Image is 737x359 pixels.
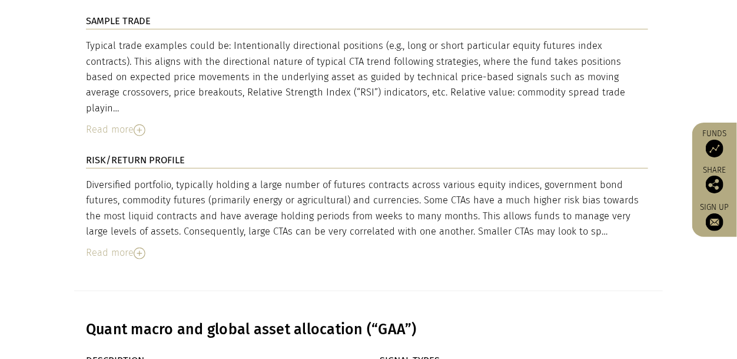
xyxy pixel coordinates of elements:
strong: SAMPLE TRADE [86,15,151,27]
a: Sign up [698,202,731,231]
div: Read more [86,245,648,261]
div: Typical trade examples could be: Intentionally directional positions (e.g., long or short particu... [86,38,648,116]
img: Read More [134,124,145,136]
img: Access Funds [706,140,723,157]
strong: RISK/RETURN PROFILE [86,154,185,166]
div: Share [698,166,731,193]
h3: Quant macro and global asset allocation (“GAA”) [86,321,648,338]
img: Share this post [706,176,723,193]
img: Read More [134,248,145,259]
div: Diversified portfolio, typically holding a large number of futures contracts across various equit... [86,177,648,240]
img: Sign up to our newsletter [706,213,723,231]
a: Funds [698,129,731,157]
div: Read more [86,122,648,137]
